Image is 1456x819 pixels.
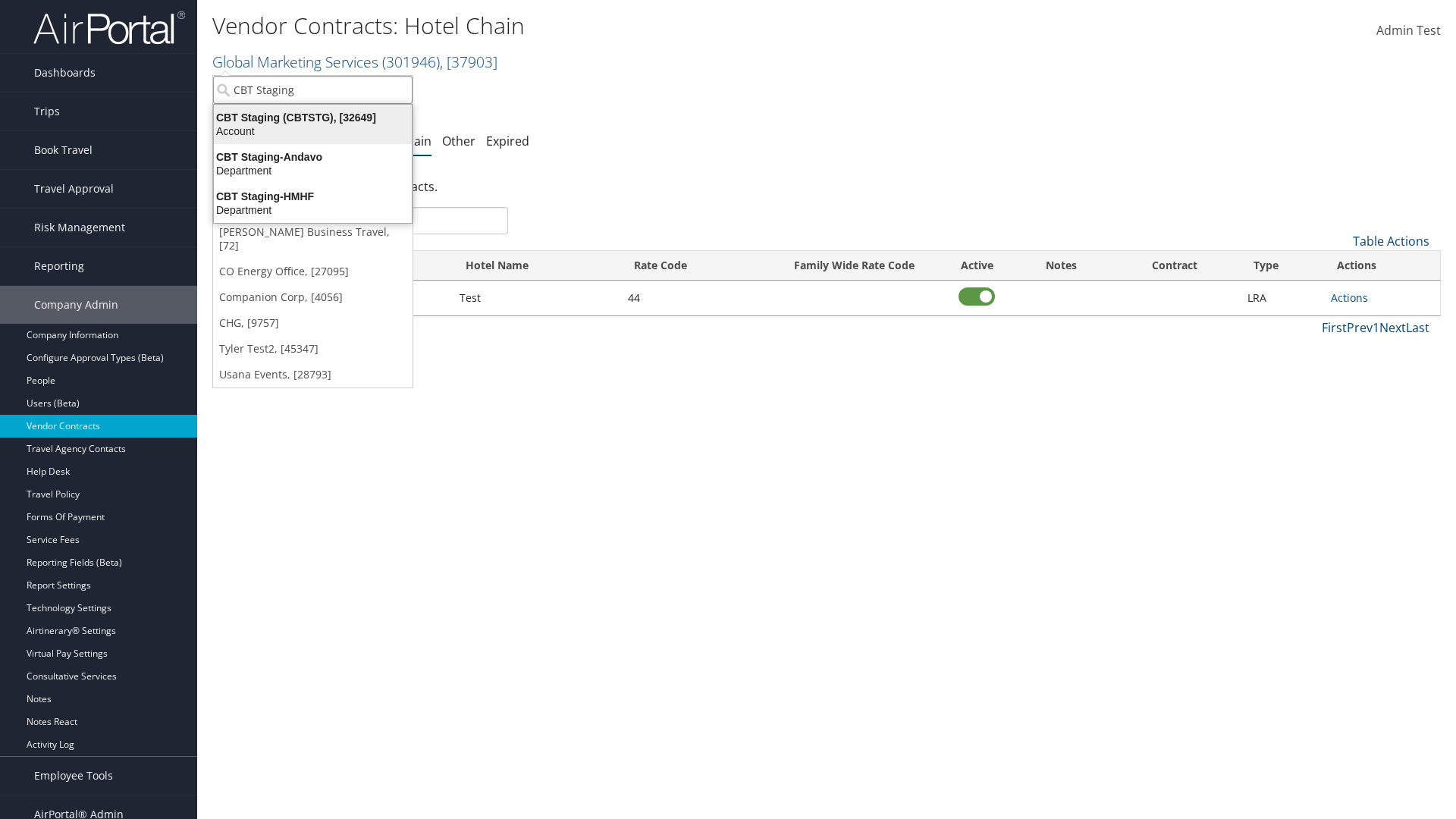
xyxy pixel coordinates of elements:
div: Department [205,203,421,217]
th: Contract: activate to sort column ascending [1109,251,1239,281]
a: Table Actions [1353,233,1429,249]
h1: Vendor Contracts: Hotel Chain [212,10,1031,42]
div: CBT Staging (CBTSTG), [32649] [205,111,421,124]
a: Actions [1331,290,1368,305]
span: Trips [34,93,60,130]
th: Rate Code: activate to sort column ascending [620,251,767,281]
img: airportal-logo.png [33,10,185,45]
div: Account [205,124,421,138]
span: Company Admin [34,286,118,324]
a: Prev [1347,319,1373,336]
span: Risk Management [34,209,125,246]
a: CO Energy Office, [27095] [213,259,413,284]
div: CBT Staging-Andavo [205,150,421,164]
td: LRA [1240,281,1324,315]
a: Last [1406,319,1429,336]
span: , [ 37903 ] [440,52,497,72]
span: Employee Tools [34,757,113,795]
a: First [1322,319,1347,336]
a: Usana Events, [28793] [213,362,413,388]
th: Type: activate to sort column ascending [1240,251,1324,281]
span: Book Travel [34,131,93,169]
a: Admin Test [1376,8,1441,55]
a: Tyler Test2, [45347] [213,336,413,362]
td: 44 [620,281,767,315]
a: [PERSON_NAME] Business Travel, [72] [213,219,413,259]
td: Test [452,281,620,315]
span: Reporting [34,247,84,285]
span: Admin Test [1376,22,1441,39]
a: Other [442,133,475,149]
a: Global Marketing Services [212,52,497,72]
input: Search Accounts [213,76,413,104]
a: Next [1379,319,1406,336]
div: There are contracts. [212,166,1441,207]
a: Expired [486,133,529,149]
span: ( 301946 ) [382,52,440,72]
a: CHG, [9757] [213,310,413,336]
th: Active: activate to sort column ascending [942,251,1012,281]
div: CBT Staging-HMHF [205,190,421,203]
div: Department [205,164,421,177]
span: Travel Approval [34,170,114,208]
th: Notes: activate to sort column ascending [1012,251,1110,281]
span: Dashboards [34,54,96,92]
a: Companion Corp, [4056] [213,284,413,310]
th: Actions [1323,251,1440,281]
a: 1 [1373,319,1379,336]
th: Family Wide Rate Code: activate to sort column ascending [767,251,941,281]
th: Hotel Name: activate to sort column ascending [452,251,620,281]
